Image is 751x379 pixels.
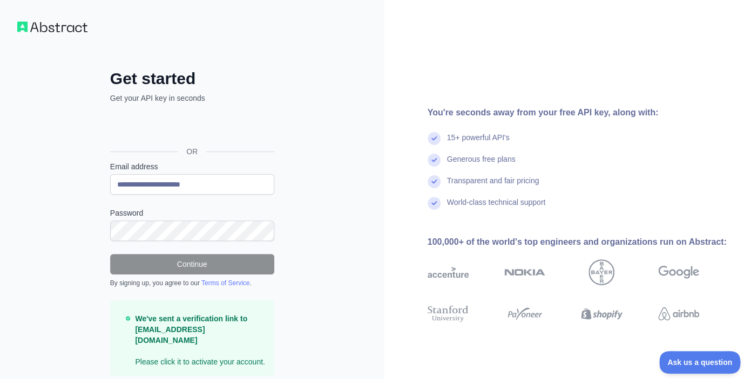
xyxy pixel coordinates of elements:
[428,197,441,210] img: check mark
[110,115,272,139] div: Sign in with Google. Opens in new tab
[17,22,87,32] img: Workflow
[201,279,249,287] a: Terms of Service
[135,314,247,344] strong: We've sent a verification link to [EMAIL_ADDRESS][DOMAIN_NAME]
[658,259,699,285] img: google
[110,208,274,218] label: Password
[110,254,274,274] button: Continue
[110,161,274,172] label: Email address
[428,106,734,119] div: You're seconds away from your free API key, along with:
[581,304,622,324] img: shopify
[504,259,545,285] img: nokia
[110,93,274,104] p: Get your API key in seconds
[110,279,274,287] div: By signing up, you agree to our .
[105,115,278,139] iframe: Sign in with Google Button
[659,351,740,374] iframe: Toggle Customer Support
[658,304,699,324] img: airbnb
[428,304,469,324] img: stanford university
[447,132,510,154] div: 15+ powerful API's
[428,175,441,188] img: check mark
[428,132,441,145] img: check mark
[588,259,614,285] img: bayer
[110,69,274,88] h2: Get started
[447,175,539,197] div: Transparent and fair pricing
[428,259,469,285] img: accenture
[447,154,516,175] div: Generous free plans
[428,236,734,249] div: 100,000+ of the world's top engineers and organizations run on Abstract:
[135,313,265,367] p: Please click it to activate your account.
[428,154,441,167] img: check mark
[447,197,546,218] div: World-class technical support
[504,304,545,324] img: payoneer
[178,146,206,157] span: OR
